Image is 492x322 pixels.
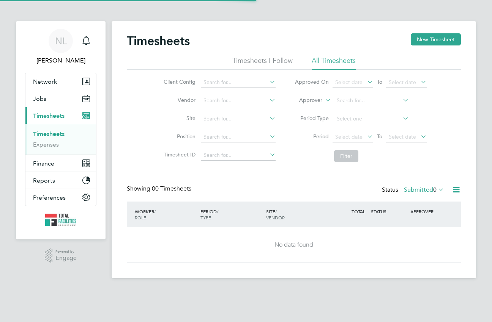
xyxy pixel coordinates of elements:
a: Timesheets [33,130,65,138]
span: Preferences [33,194,66,201]
span: To [375,77,385,87]
label: Period [295,133,329,140]
span: 0 [433,186,437,194]
label: Site [161,115,196,122]
span: Select date [335,79,363,86]
label: Vendor [161,97,196,103]
input: Search for... [201,150,276,161]
h2: Timesheets [127,33,190,48]
input: Select one [334,114,409,124]
span: / [217,208,218,214]
div: SITE [264,205,330,224]
span: Jobs [33,95,46,102]
label: Client Config [161,78,196,85]
input: Search for... [201,77,276,88]
span: Network [33,78,57,85]
img: tfrecruitment-logo-retina.png [45,214,76,226]
button: New Timesheet [411,33,461,45]
span: Finance [33,160,54,167]
a: Powered byEngage [45,249,77,263]
span: Select date [389,79,416,86]
button: Network [25,73,96,90]
span: To [375,131,385,141]
div: Status [382,185,446,195]
input: Search for... [334,95,409,106]
label: Approved On [295,78,329,85]
span: VENDOR [266,214,285,220]
div: Showing [127,185,193,193]
span: Select date [335,133,363,140]
button: Preferences [25,189,96,206]
span: Select date [389,133,416,140]
input: Search for... [201,132,276,142]
a: NL[PERSON_NAME] [25,29,96,65]
button: Finance [25,155,96,172]
a: Expenses [33,141,59,148]
span: Nicola Lawrence [25,56,96,65]
label: Timesheet ID [161,151,196,158]
span: Engage [55,255,77,261]
label: Approver [288,97,322,104]
label: Submitted [404,186,444,194]
span: NL [55,36,67,46]
li: All Timesheets [312,56,356,70]
div: APPROVER [408,205,448,218]
label: Period Type [295,115,329,122]
span: Powered by [55,249,77,255]
span: / [275,208,277,214]
input: Search for... [201,95,276,106]
button: Filter [334,150,358,162]
span: ROLE [135,214,146,220]
div: WORKER [133,205,199,224]
a: Go to home page [25,214,96,226]
button: Reports [25,172,96,189]
span: Timesheets [33,112,65,119]
nav: Main navigation [16,21,106,239]
span: Reports [33,177,55,184]
span: 00 Timesheets [152,185,191,192]
div: No data found [134,241,453,249]
div: PERIOD [199,205,264,224]
div: Timesheets [25,124,96,155]
li: Timesheets I Follow [232,56,293,70]
span: / [154,208,156,214]
button: Timesheets [25,107,96,124]
div: STATUS [369,205,408,218]
span: TOTAL [352,208,365,214]
label: Position [161,133,196,140]
span: TYPE [200,214,211,220]
button: Jobs [25,90,96,107]
input: Search for... [201,114,276,124]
